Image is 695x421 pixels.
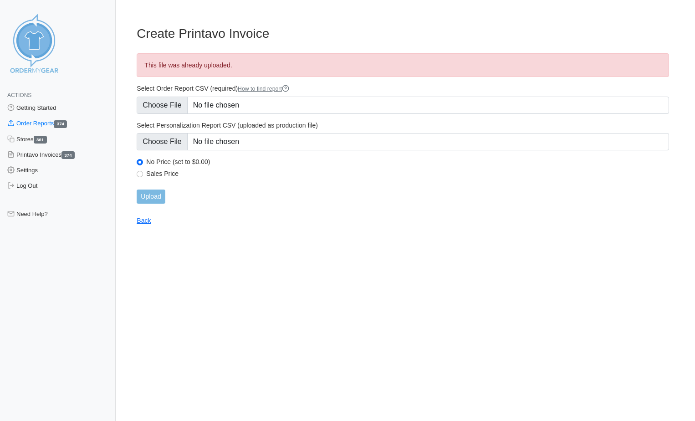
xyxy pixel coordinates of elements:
label: Sales Price [146,169,669,178]
div: This file was already uploaded. [137,53,669,77]
a: How to find report [238,86,289,92]
span: 374 [61,151,75,159]
a: Back [137,217,151,224]
label: Select Personalization Report CSV (uploaded as production file) [137,121,669,129]
input: Upload [137,190,165,204]
label: No Price (set to $0.00) [146,158,669,166]
span: Actions [7,92,31,98]
span: 361 [34,136,47,144]
h3: Create Printavo Invoice [137,26,669,41]
span: 374 [54,120,67,128]
label: Select Order Report CSV (required) [137,84,669,93]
